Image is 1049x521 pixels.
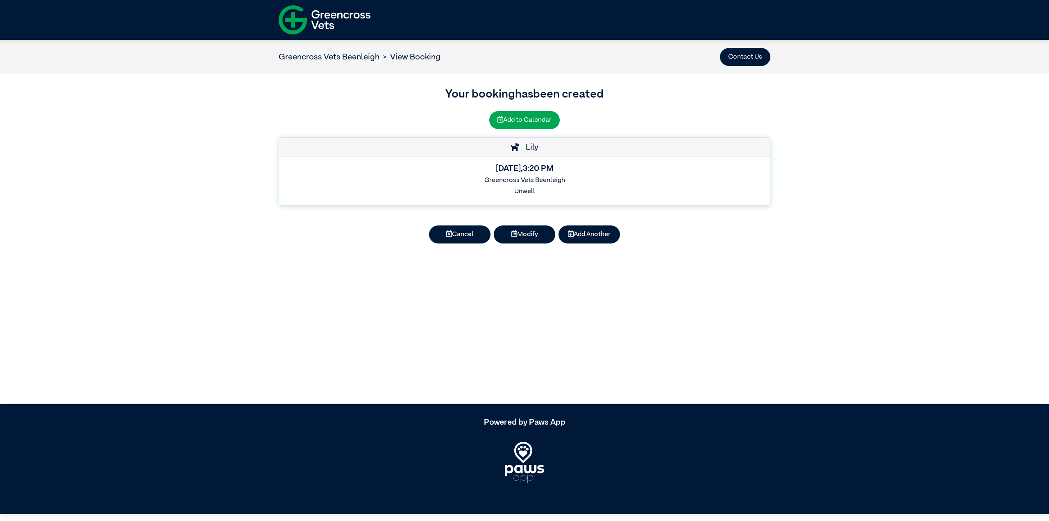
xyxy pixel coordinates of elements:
[494,225,555,243] button: Modify
[279,53,379,61] a: Greencross Vets Beenleigh
[279,51,440,63] nav: breadcrumb
[505,442,544,483] img: PawsApp
[429,225,490,243] button: Cancel
[286,164,763,173] h5: [DATE] , 3:20 PM
[489,111,560,129] button: Add to Calendar
[720,48,770,66] button: Contact Us
[279,2,370,38] img: f-logo
[279,417,770,427] h5: Powered by Paws App
[279,86,770,103] h3: Your booking has been created
[559,225,620,243] button: Add Another
[286,188,763,196] h6: Unwell
[522,143,538,151] span: Lily
[286,177,763,184] h6: Greencross Vets Beenleigh
[379,51,440,63] li: View Booking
